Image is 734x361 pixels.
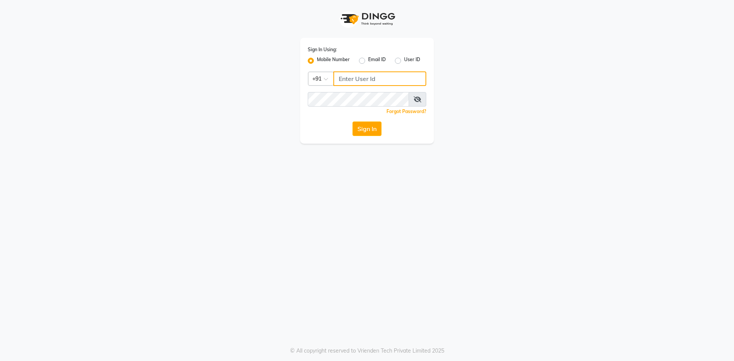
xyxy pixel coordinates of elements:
button: Sign In [352,121,382,136]
label: User ID [404,56,420,65]
label: Sign In Using: [308,46,337,53]
input: Username [333,71,426,86]
label: Mobile Number [317,56,350,65]
input: Username [308,92,409,107]
label: Email ID [368,56,386,65]
img: logo1.svg [336,8,398,30]
a: Forgot Password? [386,108,426,114]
